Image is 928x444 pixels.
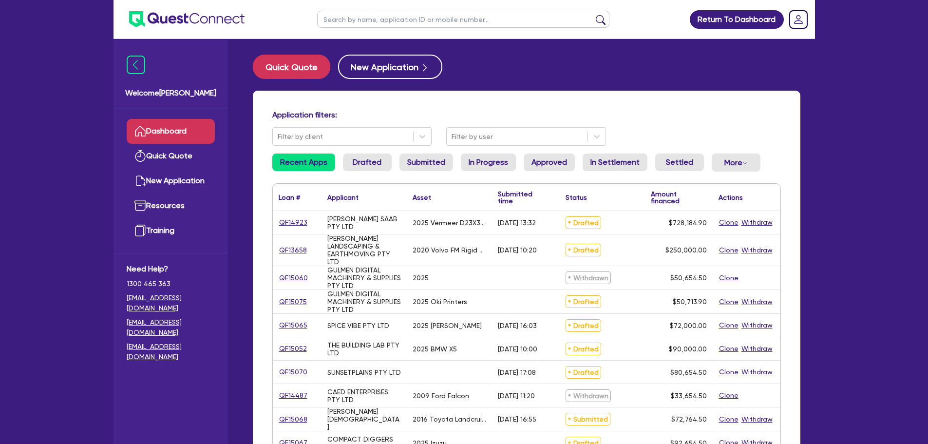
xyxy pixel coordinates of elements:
a: QF14487 [279,390,308,401]
a: Settled [655,154,704,171]
button: Clone [719,245,739,256]
button: Withdraw [741,217,773,228]
a: QF14923 [279,217,308,228]
div: [DATE] 16:55 [498,415,536,423]
div: Applicant [327,194,359,201]
div: [PERSON_NAME] LANDSCAPING & EARTHMOVING PTY LTD [327,234,401,266]
div: Asset [413,194,431,201]
div: 2025 [PERSON_NAME] [413,322,482,329]
span: Welcome [PERSON_NAME] [125,87,216,99]
span: Withdrawn [566,271,611,284]
img: new-application [134,175,146,187]
img: quest-connect-logo-blue [129,11,245,27]
button: Dropdown toggle [712,154,760,172]
img: training [134,225,146,236]
button: Withdraw [741,296,773,308]
a: Quick Quote [253,55,338,79]
span: $72,000.00 [670,322,707,329]
img: quick-quote [134,150,146,162]
div: 2025 [413,274,429,282]
button: Withdraw [741,414,773,425]
a: [EMAIL_ADDRESS][DOMAIN_NAME] [127,317,215,338]
a: QF13658 [279,245,307,256]
button: Withdraw [741,367,773,378]
span: Withdrawn [566,389,611,402]
a: [EMAIL_ADDRESS][DOMAIN_NAME] [127,342,215,362]
div: [PERSON_NAME][DEMOGRAPHIC_DATA] [327,407,401,431]
div: 2025 Oki Printers [413,298,467,306]
button: Clone [719,272,739,284]
a: Dashboard [127,119,215,144]
div: SUNSETPLAINS PTY LTD [327,368,401,376]
a: QF15060 [279,272,308,284]
a: Submitted [399,154,453,171]
div: 2025 BMW X5 [413,345,457,353]
button: New Application [338,55,442,79]
a: QF15070 [279,367,308,378]
span: Submitted [566,413,610,425]
a: QF15052 [279,343,307,354]
span: $90,000.00 [669,345,707,353]
img: icon-menu-close [127,56,145,74]
a: Drafted [343,154,392,171]
div: [PERSON_NAME] SAAB PTY LTD [327,215,401,231]
div: [DATE] 13:32 [498,219,536,227]
span: $728,184.90 [669,219,707,227]
div: Actions [719,194,743,201]
a: Dropdown toggle [786,7,811,32]
span: Drafted [566,244,601,256]
button: Withdraw [741,343,773,354]
div: 2020 Volvo FM Rigid Truck [413,246,486,254]
button: Clone [719,367,739,378]
div: GULMEN DIGITAL MACHINERY & SUPPLIES PTY LTD [327,266,401,290]
div: 2025 Vermeer D23X30DRS3 [413,219,486,227]
a: In Progress [461,154,516,171]
div: THE BUILDING LAB PTY LTD [327,341,401,357]
button: Clone [719,320,739,331]
span: Drafted [566,366,601,379]
button: Withdraw [741,320,773,331]
a: In Settlement [583,154,647,171]
a: QF15075 [279,296,307,308]
div: Loan # [279,194,300,201]
a: Resources [127,193,215,218]
a: Recent Apps [272,154,335,171]
span: $80,654.50 [670,368,707,376]
span: Drafted [566,216,601,229]
a: Return To Dashboard [690,10,784,29]
span: Need Help? [127,263,215,275]
button: Clone [719,343,739,354]
button: Quick Quote [253,55,330,79]
span: Drafted [566,319,601,332]
input: Search by name, application ID or mobile number... [317,11,609,28]
button: Withdraw [741,245,773,256]
img: resources [134,200,146,212]
button: Clone [719,390,739,401]
span: Drafted [566,295,601,308]
div: 2009 Ford Falcon [413,392,469,400]
div: Amount financed [651,191,707,204]
button: Clone [719,414,739,425]
button: Clone [719,217,739,228]
a: New Application [127,169,215,193]
div: Submitted time [498,191,545,204]
div: [DATE] 11:20 [498,392,535,400]
div: Status [566,194,587,201]
a: [EMAIL_ADDRESS][DOMAIN_NAME] [127,293,215,313]
a: QF15065 [279,320,308,331]
a: Training [127,218,215,243]
span: $50,654.50 [670,274,707,282]
a: Approved [524,154,575,171]
a: QF15068 [279,414,308,425]
div: CAED ENTERPRISES PTY LTD [327,388,401,404]
div: 2016 Toyota Landcruiser [413,415,486,423]
span: $250,000.00 [665,246,707,254]
span: 1300 465 363 [127,279,215,289]
div: [DATE] 10:20 [498,246,537,254]
span: $50,713.90 [673,298,707,306]
button: Clone [719,296,739,308]
div: [DATE] 16:03 [498,322,537,329]
a: Quick Quote [127,144,215,169]
div: [DATE] 17:08 [498,368,536,376]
